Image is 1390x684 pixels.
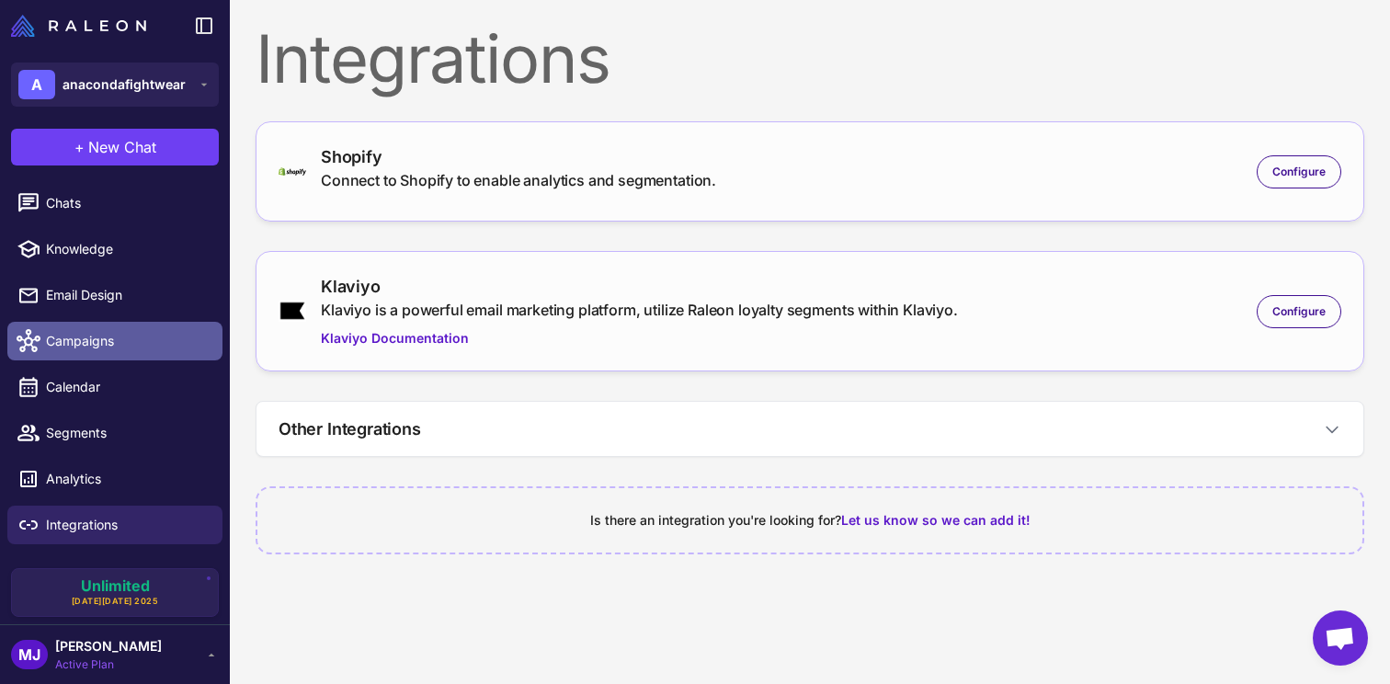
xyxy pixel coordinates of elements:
[7,184,222,222] a: Chats
[7,460,222,498] a: Analytics
[88,136,156,158] span: New Chat
[72,595,159,608] span: [DATE][DATE] 2025
[11,15,146,37] img: Raleon Logo
[18,70,55,99] div: A
[321,169,716,191] div: Connect to Shopify to enable analytics and segmentation.
[46,331,208,351] span: Campaigns
[7,276,222,314] a: Email Design
[7,368,222,406] a: Calendar
[321,274,958,299] div: Klaviyo
[7,414,222,452] a: Segments
[46,515,208,535] span: Integrations
[279,510,1340,530] div: Is there an integration you're looking for?
[321,328,958,348] a: Klaviyo Documentation
[256,402,1363,456] button: Other Integrations
[11,640,48,669] div: MJ
[46,423,208,443] span: Segments
[7,230,222,268] a: Knowledge
[321,144,716,169] div: Shopify
[46,285,208,305] span: Email Design
[74,136,85,158] span: +
[46,469,208,489] span: Analytics
[11,129,219,165] button: +New Chat
[1313,610,1368,666] div: Open chat
[81,578,150,593] span: Unlimited
[55,636,162,656] span: [PERSON_NAME]
[46,239,208,259] span: Knowledge
[1272,164,1326,180] span: Configure
[55,656,162,673] span: Active Plan
[279,301,306,321] img: klaviyo.png
[11,63,219,107] button: Aanacondafightwear
[279,416,421,441] h3: Other Integrations
[63,74,186,95] span: anacondafightwear
[46,377,208,397] span: Calendar
[321,299,958,321] div: Klaviyo is a powerful email marketing platform, utilize Raleon loyalty segments within Klaviyo.
[1272,303,1326,320] span: Configure
[11,15,154,37] a: Raleon Logo
[279,167,306,176] img: shopify-logo-primary-logo-456baa801ee66a0a435671082365958316831c9960c480451dd0330bcdae304f.svg
[256,26,1364,92] div: Integrations
[7,322,222,360] a: Campaigns
[841,512,1031,528] span: Let us know so we can add it!
[7,506,222,544] a: Integrations
[46,193,208,213] span: Chats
